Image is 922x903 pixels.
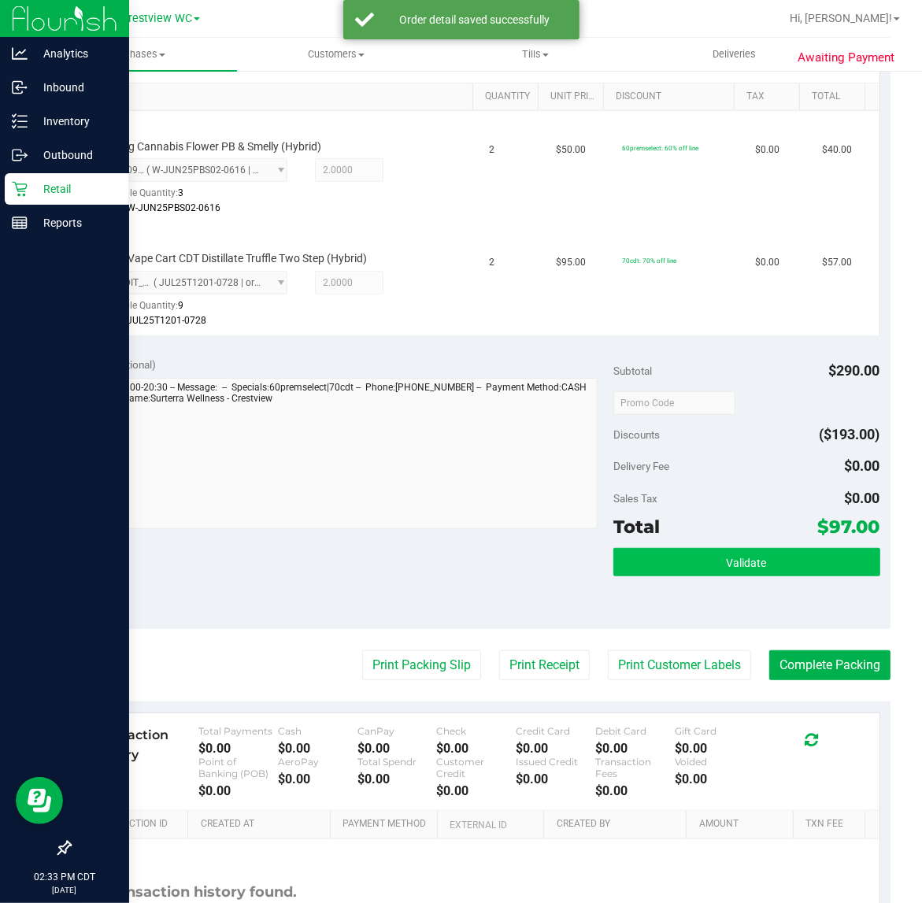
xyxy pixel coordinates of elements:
a: Payment Method [343,818,431,831]
div: $0.00 [357,772,437,786]
span: $40.00 [822,142,852,157]
a: Total [812,91,858,103]
span: Validate [727,557,767,569]
span: 2 [490,142,495,157]
div: $0.00 [437,741,517,756]
p: 02:33 PM CDT [7,870,122,884]
span: 9 [179,300,184,311]
div: CanPay [357,725,437,737]
button: Validate [613,548,880,576]
span: Crestview WC [121,12,192,25]
div: Total Payments [198,725,278,737]
div: $0.00 [595,741,675,756]
a: Deliveries [635,38,834,71]
span: Subtotal [613,365,652,377]
div: Debit Card [595,725,675,737]
inline-svg: Analytics [12,46,28,61]
span: FT 1g Vape Cart CDT Distillate Truffle Two Step (Hybrid) [98,251,368,266]
span: Sales Tax [613,492,657,505]
span: 70cdt: 70% off line [623,257,677,265]
span: Awaiting Payment [798,49,894,67]
span: $0.00 [845,457,880,474]
button: Complete Packing [769,650,891,680]
div: $0.00 [516,772,595,786]
a: Txn Fee [805,818,858,831]
span: Deliveries [691,47,777,61]
span: Total [613,516,660,538]
span: $290.00 [829,362,880,379]
div: $0.00 [516,741,595,756]
inline-svg: Outbound [12,147,28,163]
span: $0.00 [845,490,880,506]
div: Point of Banking (POB) [198,756,278,779]
p: [DATE] [7,884,122,896]
th: External ID [437,811,544,839]
a: Transaction ID [93,818,182,831]
span: Hi, [PERSON_NAME]! [790,12,892,24]
span: ($193.00) [820,426,880,442]
div: Check [437,725,517,737]
div: Credit Card [516,725,595,737]
div: Issued Credit [516,756,595,768]
div: Available Quantity: [98,182,298,213]
inline-svg: Reports [12,215,28,231]
button: Print Customer Labels [608,650,751,680]
span: Customers [238,47,435,61]
span: $50.00 [556,142,586,157]
a: Created By [557,818,680,831]
div: $0.00 [278,772,357,786]
span: $95.00 [556,255,586,270]
span: Purchases [38,47,237,61]
a: Tills [435,38,635,71]
p: Retail [28,179,122,198]
div: $0.00 [595,783,675,798]
div: $0.00 [675,772,754,786]
a: Unit Price [550,91,597,103]
button: Print Receipt [499,650,590,680]
span: 3 [179,187,184,198]
a: Amount [699,818,787,831]
div: $0.00 [278,741,357,756]
span: Tills [436,47,634,61]
div: Voided [675,756,754,768]
span: W-JUN25PBS02-0616 [128,202,221,213]
inline-svg: Inventory [12,113,28,129]
div: Total Spendr [357,756,437,768]
span: $57.00 [822,255,852,270]
a: SKU [93,91,467,103]
a: Discount [616,91,728,103]
span: JUL25T1201-0728 [128,315,207,326]
div: $0.00 [198,783,278,798]
span: $0.00 [756,142,780,157]
p: Outbound [28,146,122,165]
div: Customer Credit [437,756,517,779]
a: Purchases [38,38,237,71]
span: Delivery Fee [613,460,669,472]
button: Print Packing Slip [362,650,481,680]
span: $97.00 [818,516,880,538]
div: Order detail saved successfully [383,12,568,28]
a: Tax [746,91,793,103]
div: $0.00 [675,741,754,756]
div: $0.00 [437,783,517,798]
p: Analytics [28,44,122,63]
input: Promo Code [613,391,735,415]
span: FT 3.5g Cannabis Flower PB & Smelly (Hybrid) [98,139,322,154]
a: Customers [237,38,436,71]
div: Transaction Fees [595,756,675,779]
div: AeroPay [278,756,357,768]
div: Cash [278,725,357,737]
div: $0.00 [198,741,278,756]
p: Reports [28,213,122,232]
p: Inventory [28,112,122,131]
inline-svg: Retail [12,181,28,197]
span: 2 [490,255,495,270]
span: 60premselect: 60% off line [623,144,699,152]
iframe: Resource center [16,777,63,824]
span: $0.00 [756,255,780,270]
inline-svg: Inbound [12,80,28,95]
a: Created At [201,818,324,831]
a: Quantity [485,91,531,103]
div: $0.00 [357,741,437,756]
span: Discounts [613,420,660,449]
